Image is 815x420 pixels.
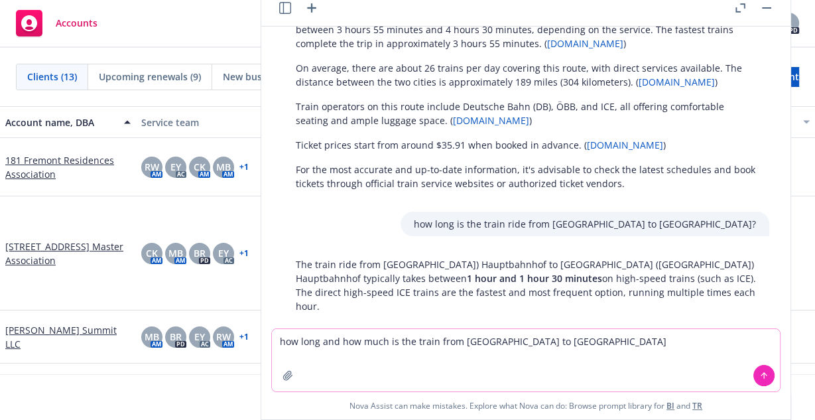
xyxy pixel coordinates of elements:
[272,329,780,391] textarea: how long and how much is the train from [GEOGRAPHIC_DATA] to [GEOGRAPHIC_DATA]
[239,249,249,257] a: + 1
[216,160,231,174] span: MB
[5,153,131,181] a: 181 Fremont Residences Association
[170,160,181,174] span: EY
[145,330,159,344] span: MB
[11,5,103,42] a: Accounts
[5,115,116,129] div: Account name, DBA
[194,160,206,174] span: CK
[296,138,756,152] p: Ticket prices start from around $35.91 when booked in advance. ( )
[5,323,131,351] a: [PERSON_NAME] Summit LLC
[136,106,272,138] button: Service team
[99,70,201,84] span: Upcoming renewals (9)
[168,246,183,260] span: MB
[296,9,756,50] p: The train journey from [GEOGRAPHIC_DATA]) Hauptbahnhof to [GEOGRAPHIC_DATA] typically takes betwe...
[587,139,663,151] a: [DOMAIN_NAME]
[666,400,674,411] a: BI
[267,392,785,419] span: Nova Assist can make mistakes. Explore what Nova can do: Browse prompt library for and
[194,246,206,260] span: BR
[306,324,756,343] li: 1 to 1.5 hours
[296,257,756,313] p: The train ride from [GEOGRAPHIC_DATA]) Hauptbahnhof to [GEOGRAPHIC_DATA] ([GEOGRAPHIC_DATA]) Haup...
[239,163,249,171] a: + 1
[170,330,182,344] span: BR
[414,217,756,231] p: how long is the train ride from [GEOGRAPHIC_DATA] to [GEOGRAPHIC_DATA]?
[467,272,602,285] span: 1 hour and 1 hour 30 minutes
[223,70,308,84] span: New businesses (0)
[146,246,158,260] span: CK
[547,37,623,50] a: [DOMAIN_NAME]
[27,70,77,84] span: Clients (13)
[453,114,529,127] a: [DOMAIN_NAME]
[639,76,715,88] a: [DOMAIN_NAME]
[306,327,383,340] span: Typical duration:
[239,333,249,341] a: + 1
[218,246,229,260] span: EY
[692,400,702,411] a: TR
[141,115,267,129] div: Service team
[194,330,205,344] span: EY
[145,160,159,174] span: RW
[296,100,756,127] p: Train operators on this route include Deutsche Bahn (DB), ÖBB, and ICE, all offering comfortable ...
[296,163,756,190] p: For the most accurate and up-to-date information, it's advisable to check the latest schedules an...
[296,61,756,89] p: On average, there are about 26 trains per day covering this route, with direct services available...
[56,18,97,29] span: Accounts
[5,240,131,267] a: [STREET_ADDRESS] Master Association
[216,330,231,344] span: RW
